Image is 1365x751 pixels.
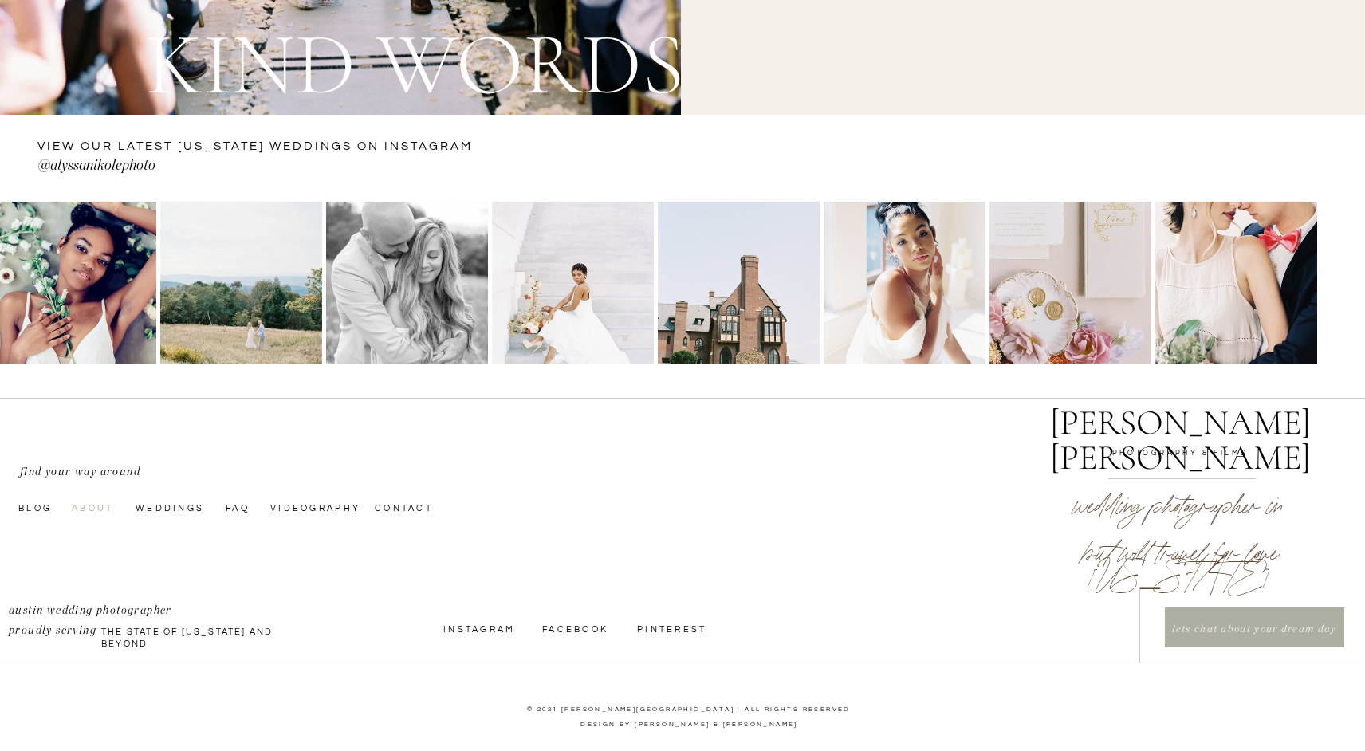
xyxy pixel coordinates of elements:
[443,622,515,635] a: InstagraM
[461,704,917,714] p: © 2021 [PERSON_NAME][GEOGRAPHIC_DATA] | ALL RIGHTS RESERVED
[375,501,455,513] a: Contact
[37,138,478,157] a: VIEW OUR LATEST [US_STATE] WEDDINGS ON instagram —
[136,501,210,513] a: Weddings
[1155,202,1317,364] img: hern-Tropical-wedding-inspiration-fredericksburg-vintage-charleston-georgia-Tropical-wedding-insp...
[1001,471,1355,572] h2: wedding photographer in [US_STATE]
[824,202,985,364] img: Dover-Hall-Richmond-Virginia-Wedding-Venue-colorful-summer-by-photographer-natalie-Jayne-photogra...
[160,202,322,364] img: Skyline-Drive-Anniversary-photos-in-the-mountains-by-Virginia-Wedding-Photographer-Natalie-Jayne-...
[561,719,817,736] a: Design by [PERSON_NAME] & [PERSON_NAME]
[658,202,820,364] img: Dover-Hall-Richmond-Virginia-Wedding-Venue-colorful-summer-by-photographer-natalie-Jayne-photogra...
[1074,518,1287,587] p: but will travel for love
[101,626,297,641] p: the state of [US_STATE] and beyond
[637,622,712,635] a: Pinterest
[226,501,251,513] a: faq
[1040,405,1320,449] a: [PERSON_NAME] [PERSON_NAME]
[85,21,684,79] h2: KIND WORDS
[989,202,1151,364] img: Dover-Hall-Richmond-Virginia-Wedding-Venue-colorful-summer-by-photographer-natalie-Jayne-photogra...
[1166,622,1342,639] a: lets chat about your dream day
[270,501,360,513] a: videography
[18,501,69,513] a: Blog
[542,622,613,635] a: Facebook
[20,462,183,475] p: find your way around
[9,601,210,621] p: austin wedding photographer proudly serving
[37,155,397,180] a: @alyssanikolephoto
[72,501,127,513] a: About
[326,202,488,364] img: Skyline-Drive-Anniversary-photos-in-the-mountains-by-Virginia-Wedding-Photographer-Natalie-Jayne-...
[492,202,654,364] img: richmond-capitol-bridal-session-Night-black-and-white-Natalie-Jayne-photographer-Photography-wedd...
